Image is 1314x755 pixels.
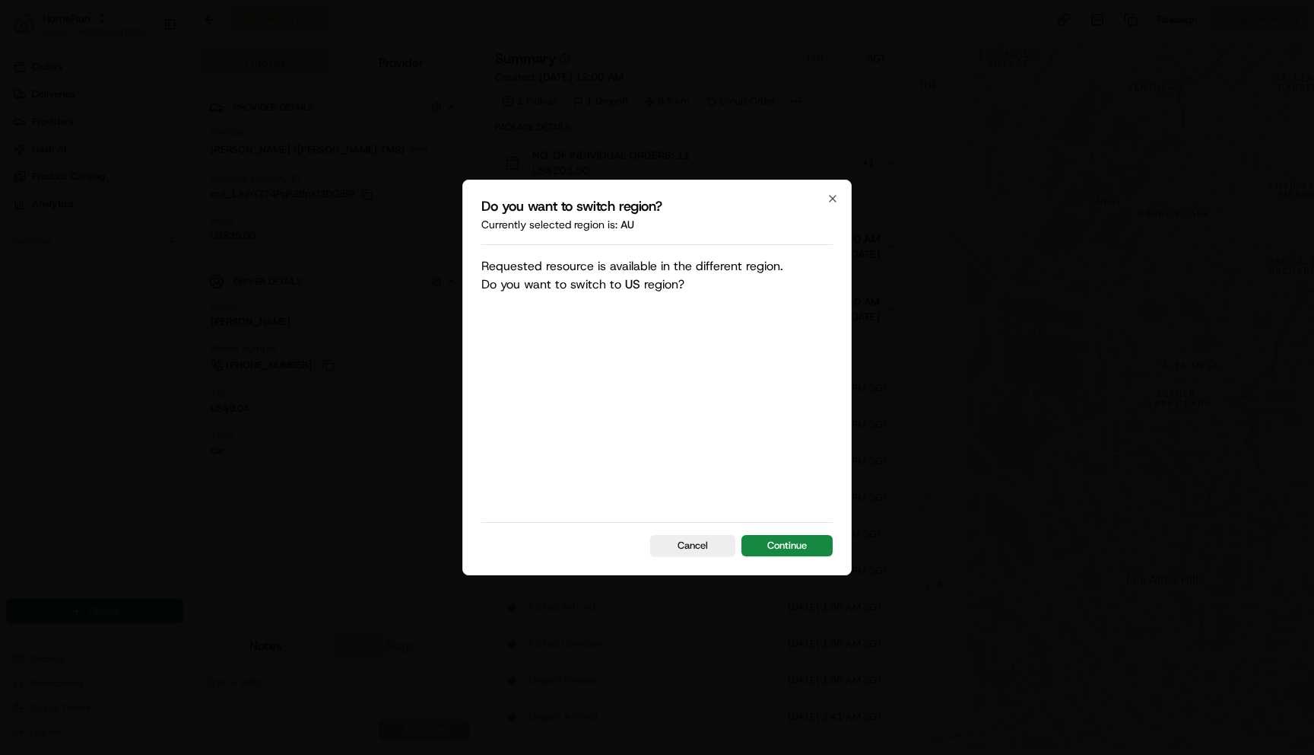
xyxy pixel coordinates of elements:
button: Continue [741,535,833,556]
h2: Do you want to switch region? [481,199,833,214]
button: Cancel [650,535,735,556]
span: au [620,218,634,231]
p: Requested resource is available in the different region. Do you want to switch to region? [481,257,783,510]
span: US [625,276,640,292]
p: Currently selected region is: [481,217,833,232]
